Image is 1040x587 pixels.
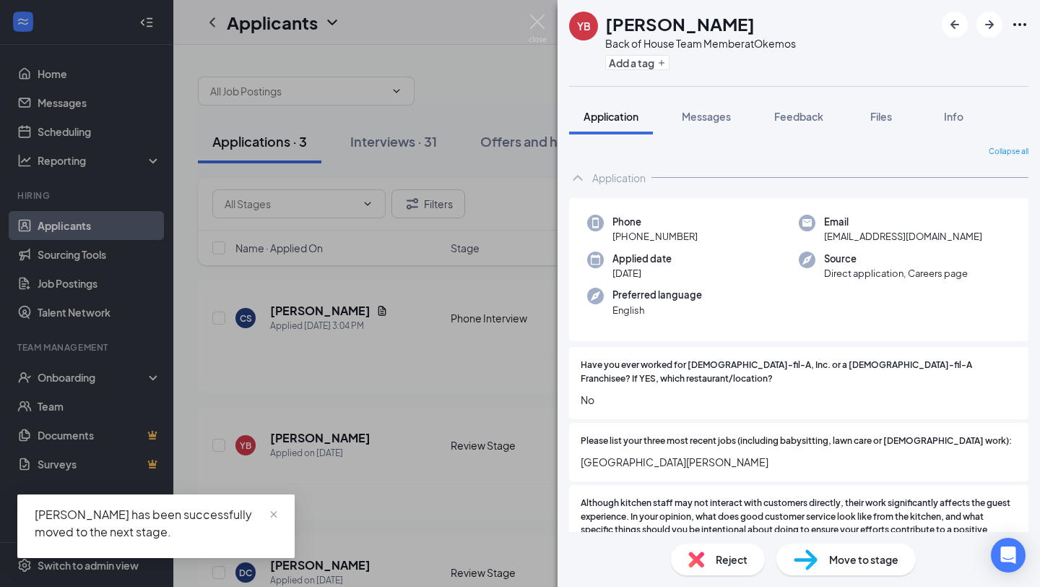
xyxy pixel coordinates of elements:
div: Application [592,171,646,185]
span: Direct application, Careers page [824,266,968,280]
div: YB [577,19,591,33]
span: [PHONE_NUMBER] [612,229,698,244]
span: Feedback [774,110,823,123]
span: [DATE] [612,266,672,280]
button: ArrowLeftNew [942,12,968,38]
span: Although kitchen staff may not interact with customers directly, their work significantly affects... [581,497,1017,551]
button: PlusAdd a tag [605,55,669,70]
svg: ChevronUp [569,169,586,187]
span: close [269,510,279,520]
div: [PERSON_NAME] has been successfully moved to the next stage. [35,506,277,541]
span: No [581,392,1017,408]
svg: ArrowRight [981,16,998,33]
span: [EMAIL_ADDRESS][DOMAIN_NAME] [824,229,982,244]
span: Info [944,110,963,123]
span: Phone [612,215,698,229]
span: English [612,303,702,317]
h1: [PERSON_NAME] [605,12,755,36]
svg: ArrowLeftNew [946,16,963,33]
span: Reject [716,552,747,567]
span: Move to stage [829,552,898,567]
div: Open Intercom Messenger [991,538,1026,573]
svg: Ellipses [1011,16,1028,33]
svg: Plus [657,59,666,67]
span: Have you ever worked for [DEMOGRAPHIC_DATA]-fil-A, Inc. or a [DEMOGRAPHIC_DATA]-fil-A Franchisee?... [581,359,1017,386]
span: Application [584,110,638,123]
span: Messages [682,110,731,123]
div: Back of House Team Member at Okemos [605,36,796,51]
span: Collapse all [989,146,1028,158]
span: Email [824,215,982,229]
span: Files [870,110,892,123]
span: Applied date [612,252,672,266]
span: Preferred language [612,288,702,302]
span: Source [824,252,968,266]
span: Please list your three most recent jobs (including babysitting, lawn care or [DEMOGRAPHIC_DATA] w... [581,434,1012,448]
span: [GEOGRAPHIC_DATA][PERSON_NAME] [581,454,1017,470]
button: ArrowRight [976,12,1002,38]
